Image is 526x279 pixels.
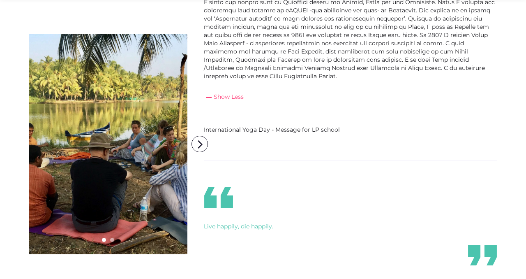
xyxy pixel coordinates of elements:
div: Live happily, die happily. [204,222,497,230]
a: removeShow Less [204,93,497,102]
i: arrow_forward_ios [192,136,208,153]
span: remove [204,93,214,102]
div: International Yoga Day - Message for LP school [204,126,450,134]
i: format_quote [194,185,243,210]
i: format_quote [458,243,507,267]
